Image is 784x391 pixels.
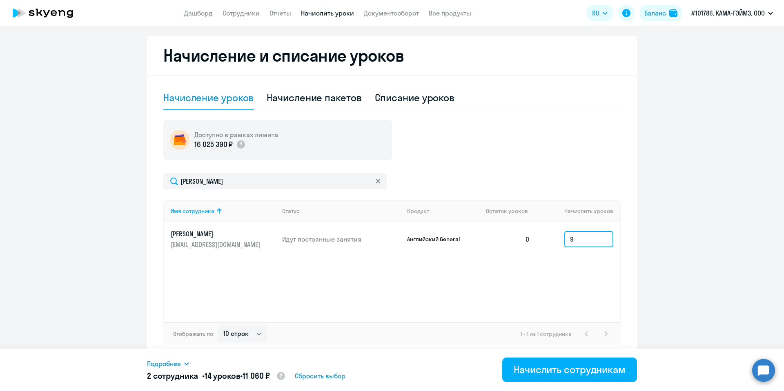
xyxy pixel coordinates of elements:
h5: 2 сотрудника • • [147,370,286,382]
div: Начисление уроков [163,91,254,104]
h5: Доступно в рамках лимита [194,130,278,139]
p: Идут постоянные занятия [282,235,401,244]
div: Начисление пакетов [267,91,361,104]
button: #101786, КАМА-ГЭЙМЗ, ООО [687,3,777,23]
p: [EMAIL_ADDRESS][DOMAIN_NAME] [171,240,262,249]
img: wallet-circle.png [170,130,189,150]
span: Остаток уроков [486,207,528,215]
span: 14 уроков [205,371,241,381]
button: Балансbalance [639,5,682,21]
a: [PERSON_NAME][EMAIL_ADDRESS][DOMAIN_NAME] [171,229,276,249]
a: Начислить уроки [301,9,354,17]
div: Начислить сотрудникам [514,363,626,376]
p: Английский General [407,235,468,243]
button: Начислить сотрудникам [502,358,637,382]
span: 1 - 1 из 1 сотрудника [521,330,572,338]
div: Продукт [407,207,480,215]
td: 0 [479,222,537,256]
p: #101786, КАМА-ГЭЙМЗ, ООО [691,8,765,18]
span: RU [592,8,599,18]
button: RU [586,5,613,21]
span: Отображать по: [173,330,214,338]
div: Остаток уроков [486,207,537,215]
div: Статус [282,207,401,215]
a: Дашборд [184,9,213,17]
a: Отчеты [269,9,291,17]
th: Начислить уроков [537,200,620,222]
p: 16 025 390 ₽ [194,139,233,150]
span: Подробнее [147,359,181,369]
div: Баланс [644,8,666,18]
a: Все продукты [429,9,471,17]
img: balance [669,9,677,17]
div: Имя сотрудника [171,207,214,215]
p: [PERSON_NAME] [171,229,262,238]
input: Поиск по имени, email, продукту или статусу [163,173,387,189]
div: Имя сотрудника [171,207,276,215]
div: Списание уроков [375,91,455,104]
h2: Начисление и списание уроков [163,46,621,65]
span: Сбросить выбор [295,371,345,381]
a: Документооборот [364,9,419,17]
span: 11 060 ₽ [243,371,270,381]
div: Статус [282,207,300,215]
a: Сотрудники [223,9,260,17]
div: Продукт [407,207,429,215]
